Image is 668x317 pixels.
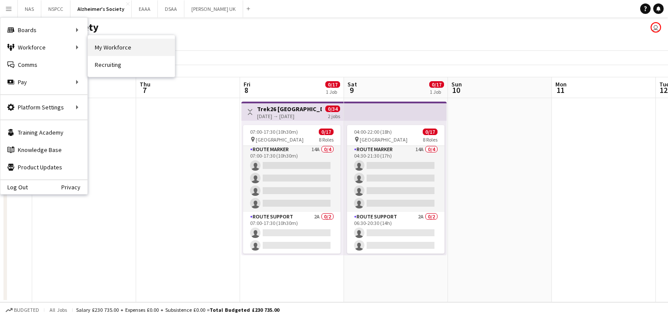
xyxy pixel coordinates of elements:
[347,80,357,88] span: Sat
[256,136,304,143] span: [GEOGRAPHIC_DATA]
[4,305,40,315] button: Budgeted
[319,136,334,143] span: 8 Roles
[0,124,87,141] a: Training Academy
[243,212,341,254] app-card-role: Route Support2A0/207:00-17:30 (10h30m)
[0,158,87,176] a: Product Updates
[243,125,341,254] app-job-card: 07:00-17:30 (10h30m)0/17 [GEOGRAPHIC_DATA]8 Roles07:00-17:30 (10h30m) Route Marker14A0/407:00-17:...
[326,89,340,95] div: 1 Job
[346,85,357,95] span: 9
[451,80,462,88] span: Sun
[325,106,340,112] span: 0/34
[347,125,444,254] app-job-card: 04:00-22:00 (18h)0/17 [GEOGRAPHIC_DATA]8 Roles06:00-22:00 (16h) Route Marker14A0/404:30-21:30 (17...
[184,0,243,17] button: [PERSON_NAME] UK
[354,129,392,135] span: 04:00-22:00 (18h)
[651,22,661,33] app-user-avatar: Emma Butler
[70,0,132,17] button: Alzheimer's Society
[450,85,462,95] span: 10
[88,56,175,73] a: Recruiting
[319,129,334,135] span: 0/17
[430,89,444,95] div: 1 Job
[347,212,444,254] app-card-role: Route Support2A0/206:30-20:30 (14h)
[0,184,28,191] a: Log Out
[0,56,87,73] a: Comms
[61,184,87,191] a: Privacy
[242,85,250,95] span: 8
[250,129,298,135] span: 07:00-17:30 (10h30m)
[0,99,87,116] div: Platform Settings
[18,0,41,17] button: NAS
[360,136,407,143] span: [GEOGRAPHIC_DATA]
[132,0,158,17] button: EAAA
[243,145,341,212] app-card-role: Route Marker14A0/407:00-17:30 (10h30m)
[347,145,444,212] app-card-role: Route Marker14A0/404:30-21:30 (17h)
[41,0,70,17] button: NSPCC
[423,129,438,135] span: 0/17
[76,307,279,313] div: Salary £230 735.00 + Expenses £0.00 + Subsistence £0.00 =
[0,39,87,56] div: Workforce
[138,85,150,95] span: 7
[328,112,340,119] div: 2 jobs
[423,136,438,143] span: 8 Roles
[0,73,87,91] div: Pay
[0,21,87,39] div: Boards
[325,81,340,88] span: 0/17
[14,307,39,313] span: Budgeted
[244,80,250,88] span: Fri
[158,0,184,17] button: DSAA
[257,105,322,113] h3: Trek26 [GEOGRAPHIC_DATA]
[88,39,175,56] a: My Workforce
[210,307,279,313] span: Total Budgeted £230 735.00
[554,85,567,95] span: 11
[429,81,444,88] span: 0/17
[140,80,150,88] span: Thu
[555,80,567,88] span: Mon
[0,141,87,158] a: Knowledge Base
[257,113,322,119] div: [DATE] → [DATE]
[48,307,69,313] span: All jobs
